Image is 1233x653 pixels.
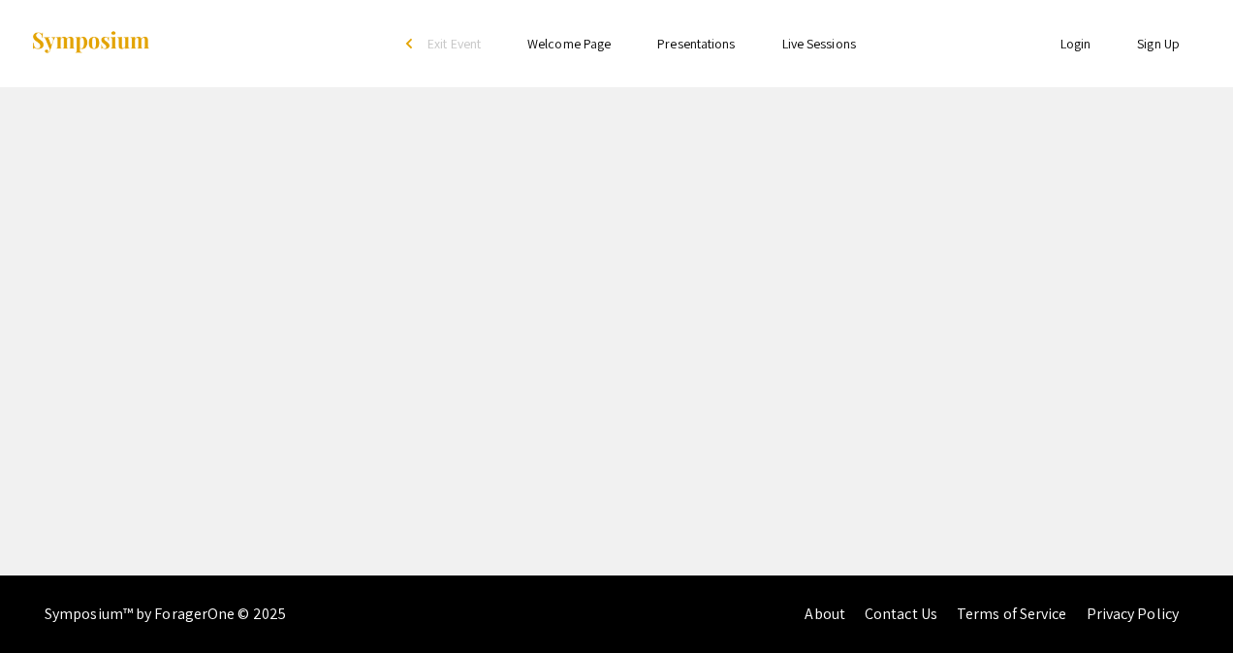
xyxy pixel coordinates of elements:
[45,575,286,653] div: Symposium™ by ForagerOne © 2025
[805,604,845,624] a: About
[782,35,856,52] a: Live Sessions
[30,30,151,56] img: Symposium by ForagerOne
[406,38,418,49] div: arrow_back_ios
[1060,35,1091,52] a: Login
[427,35,481,52] span: Exit Event
[1137,35,1180,52] a: Sign Up
[1087,604,1179,624] a: Privacy Policy
[957,604,1067,624] a: Terms of Service
[865,604,937,624] a: Contact Us
[527,35,611,52] a: Welcome Page
[657,35,735,52] a: Presentations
